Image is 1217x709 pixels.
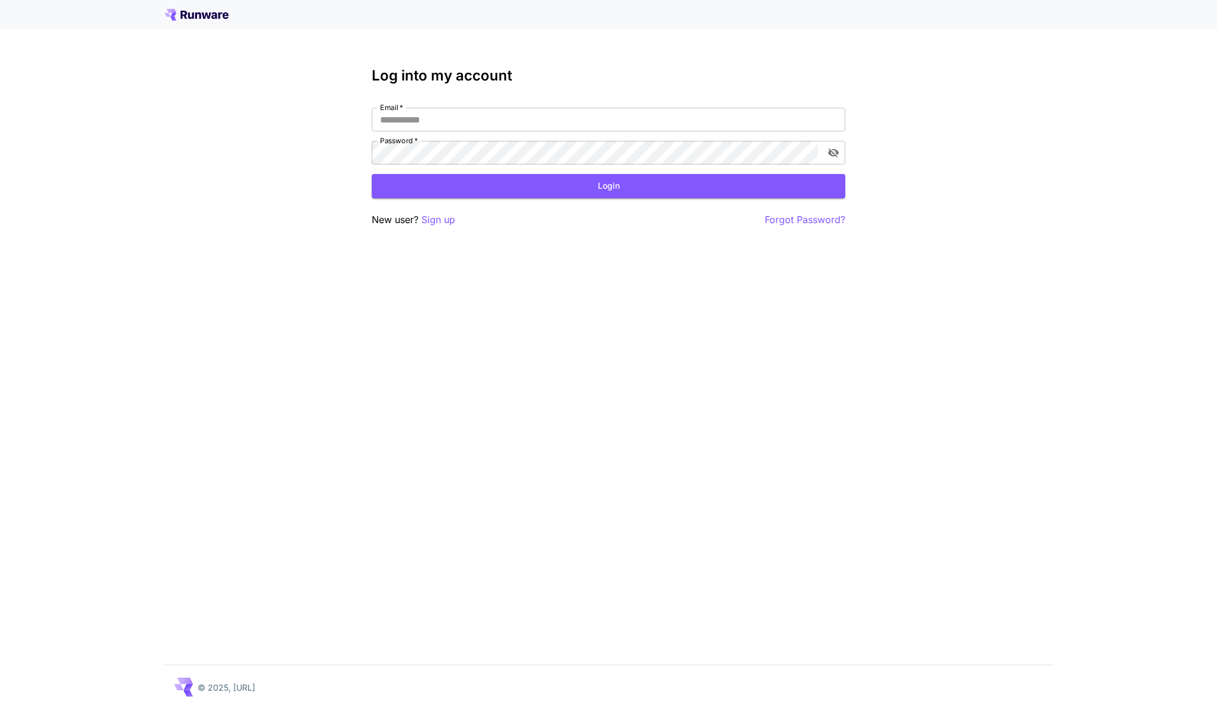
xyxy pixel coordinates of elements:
[372,212,455,227] p: New user?
[421,212,455,227] button: Sign up
[198,681,255,694] p: © 2025, [URL]
[765,212,845,227] button: Forgot Password?
[372,67,845,84] h3: Log into my account
[380,102,403,112] label: Email
[823,142,844,163] button: toggle password visibility
[372,174,845,198] button: Login
[380,136,418,146] label: Password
